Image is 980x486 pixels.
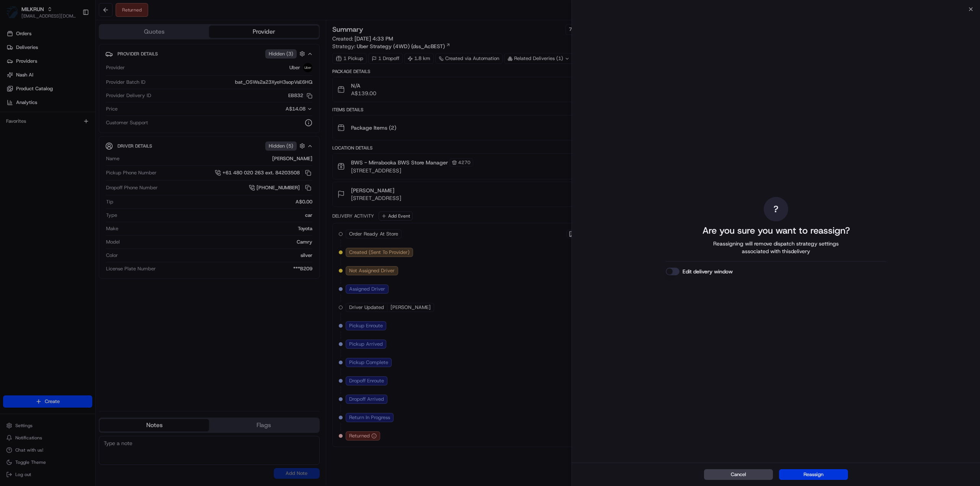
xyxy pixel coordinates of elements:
button: Cancel [704,469,773,480]
h2: Are you sure you want to reassign? [702,224,850,237]
span: Reassigning will remove dispatch strategy settings associated with this delivery [702,240,849,255]
div: ? [764,197,788,221]
label: Edit delivery window [683,268,733,275]
button: Reassign [779,469,848,480]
